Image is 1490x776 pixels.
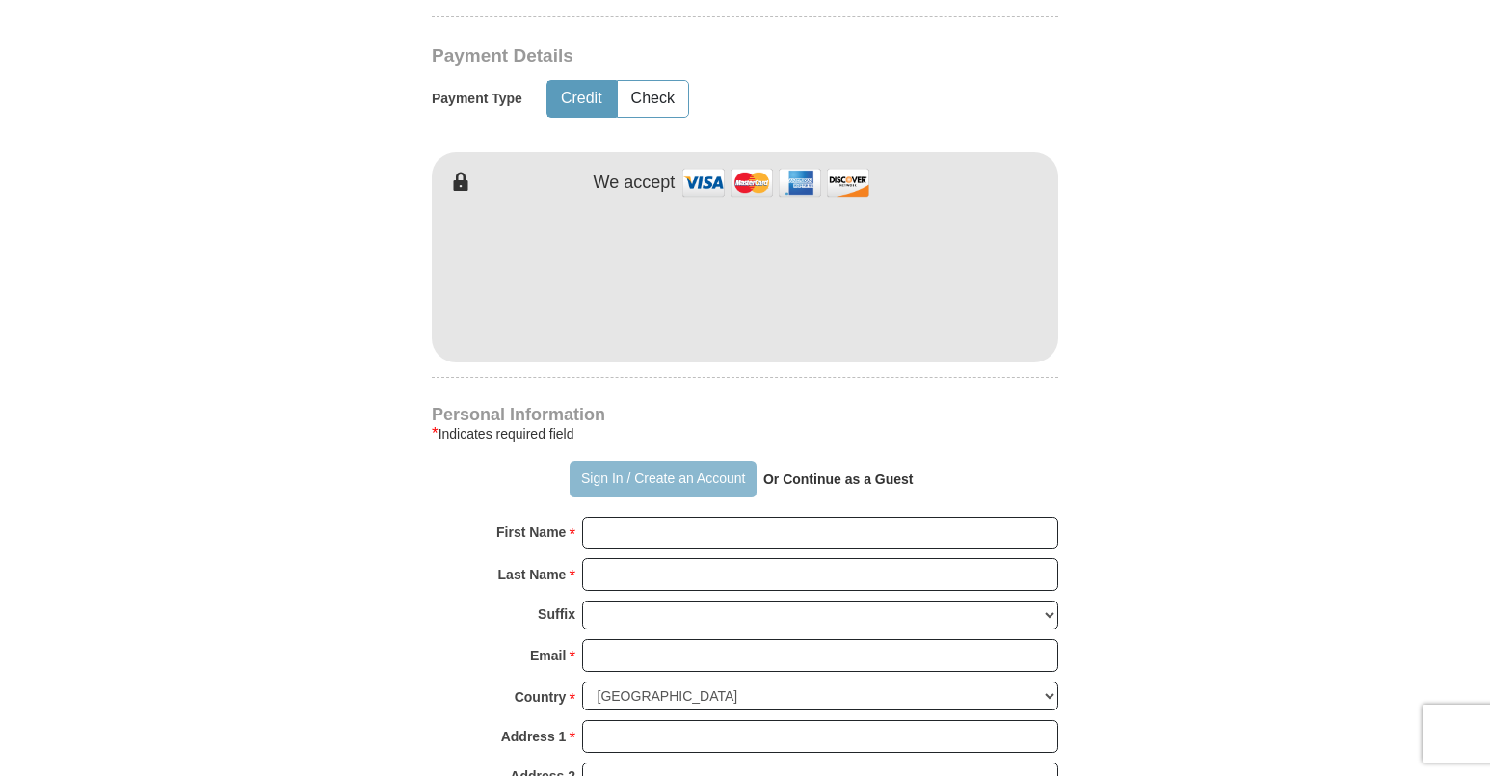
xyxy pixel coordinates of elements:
strong: First Name [496,519,566,546]
h3: Payment Details [432,45,923,67]
strong: Suffix [538,601,575,628]
img: credit cards accepted [679,162,872,203]
h5: Payment Type [432,91,522,107]
strong: Email [530,642,566,669]
h4: We accept [594,173,676,194]
div: Indicates required field [432,422,1058,445]
strong: Last Name [498,561,567,588]
button: Check [618,81,688,117]
h4: Personal Information [432,407,1058,422]
strong: Country [515,683,567,710]
button: Sign In / Create an Account [570,461,756,497]
strong: Or Continue as a Guest [763,471,914,487]
button: Credit [547,81,616,117]
strong: Address 1 [501,723,567,750]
